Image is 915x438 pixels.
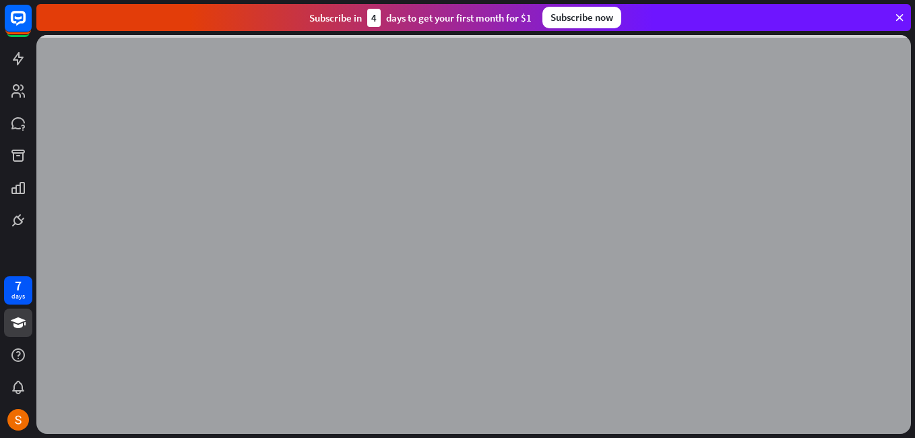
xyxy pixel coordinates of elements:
a: 7 days [4,276,32,305]
div: 4 [367,9,381,27]
div: Subscribe in days to get your first month for $1 [309,9,532,27]
div: Subscribe now [542,7,621,28]
div: days [11,292,25,301]
div: 7 [15,280,22,292]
